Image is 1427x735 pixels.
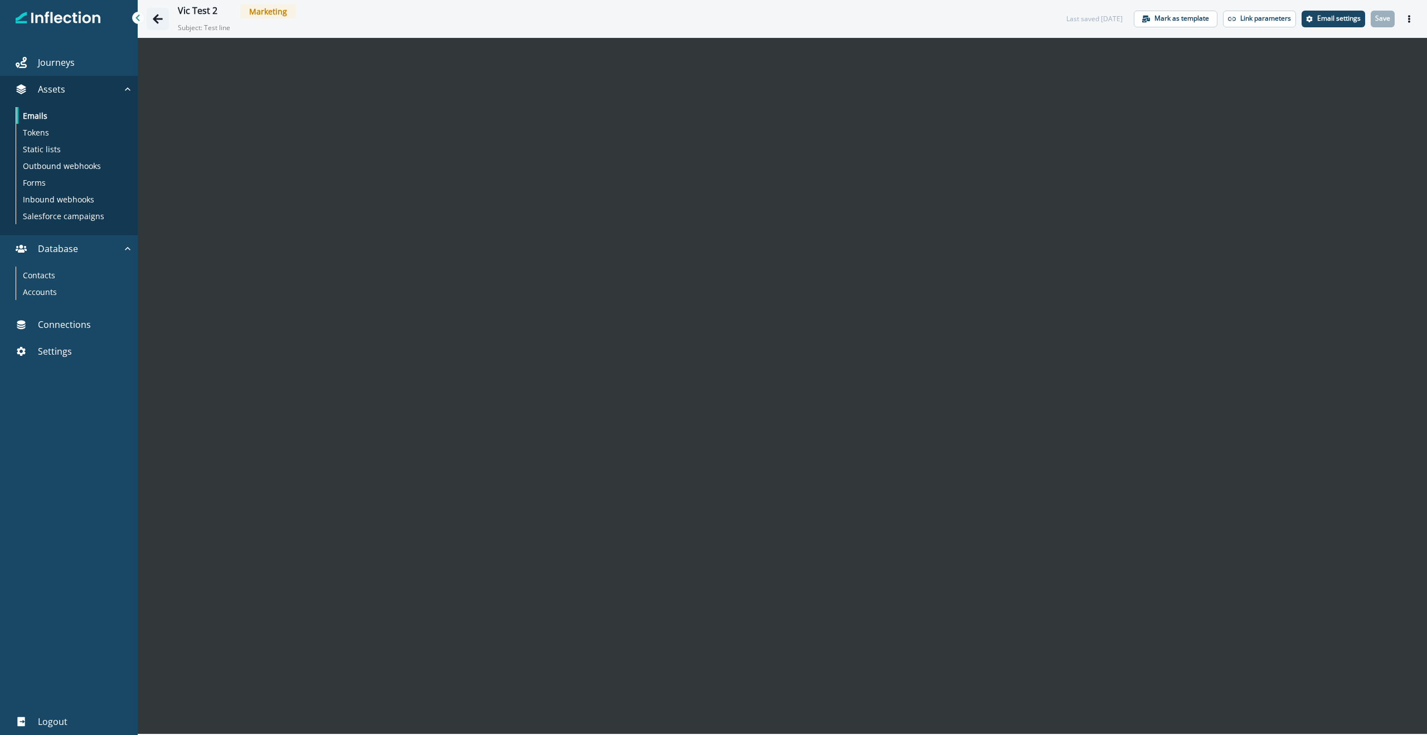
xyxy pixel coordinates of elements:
[1134,11,1217,27] button: Mark as template
[16,157,129,174] a: Outbound webhooks
[1400,11,1418,27] button: Actions
[38,56,75,69] p: Journeys
[23,194,94,205] p: Inbound webhooks
[16,191,129,207] a: Inbound webhooks
[178,6,217,18] div: Vic Test 2
[178,18,289,33] p: Subject: Test line
[147,8,169,30] button: Go back
[23,160,101,172] p: Outbound webhooks
[23,110,47,122] p: Emails
[38,242,78,255] p: Database
[23,143,61,155] p: Static lists
[23,286,57,298] p: Accounts
[16,141,129,157] a: Static lists
[16,267,129,283] a: Contacts
[16,10,101,26] img: Inflection
[38,715,67,728] p: Logout
[1371,11,1395,27] button: Save
[38,345,72,358] p: Settings
[16,207,129,224] a: Salesforce campaigns
[16,107,129,124] a: Emails
[23,127,49,138] p: Tokens
[23,269,55,281] p: Contacts
[1240,14,1291,22] p: Link parameters
[38,318,91,331] p: Connections
[16,283,129,300] a: Accounts
[16,174,129,191] a: Forms
[1066,14,1123,24] div: Last saved [DATE]
[1375,14,1390,22] p: Save
[1154,14,1209,22] p: Mark as template
[1223,11,1296,27] button: Link parameters
[240,4,296,18] span: Marketing
[1317,14,1361,22] p: Email settings
[38,83,65,96] p: Assets
[23,177,46,188] p: Forms
[23,210,104,222] p: Salesforce campaigns
[16,124,129,141] a: Tokens
[1302,11,1365,27] button: Settings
